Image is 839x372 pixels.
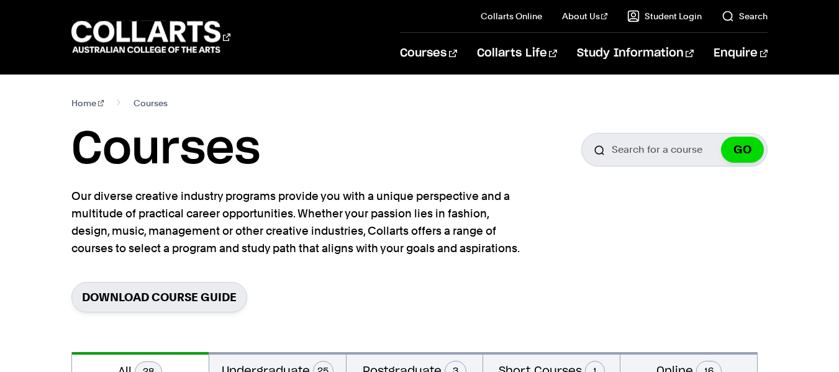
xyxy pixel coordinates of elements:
div: Go to homepage [71,19,230,55]
a: Collarts Online [481,10,542,22]
a: Enquire [714,33,768,74]
input: Search for a course [581,133,768,166]
a: Home [71,94,104,112]
span: Courses [134,94,168,112]
a: Courses [400,33,456,74]
button: GO [721,137,764,163]
a: Download Course Guide [71,282,247,312]
a: Study Information [577,33,694,74]
h1: Courses [71,122,260,178]
p: Our diverse creative industry programs provide you with a unique perspective and a multitude of p... [71,188,525,257]
a: About Us [562,10,608,22]
a: Student Login [627,10,702,22]
a: Search [722,10,768,22]
a: Collarts Life [477,33,557,74]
